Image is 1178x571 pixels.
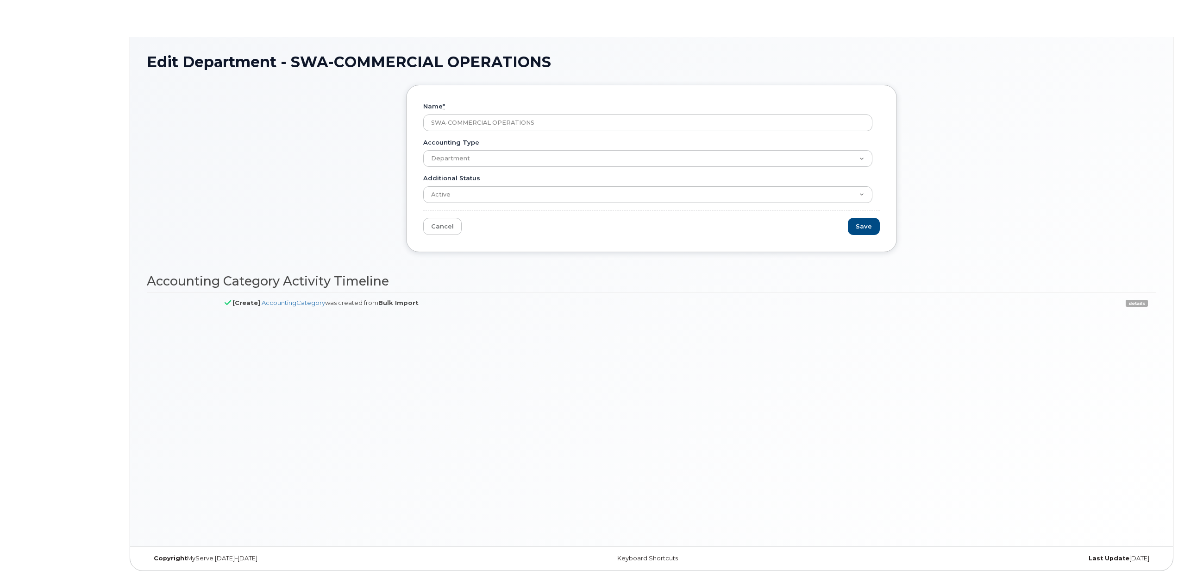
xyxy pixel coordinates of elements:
[423,218,462,235] a: Cancel
[147,555,483,562] div: MyServe [DATE]–[DATE]
[147,274,1156,288] h2: Accounting Category Activity Timeline
[378,299,419,306] strong: Bulk Import
[423,174,480,183] label: Additional Status
[216,292,1010,313] td: was created from
[147,54,1156,70] h1: Edit Department - SWA-COMMERCIAL OPERATIONS
[1089,555,1129,562] strong: Last Update
[232,299,260,306] strong: [Create]
[848,218,880,235] input: Save
[154,555,187,562] strong: Copyright
[423,102,445,111] label: Name
[820,555,1156,562] div: [DATE]
[1126,300,1148,307] a: details
[617,555,678,562] a: Keyboard Shortcuts
[262,299,325,306] a: AccountingCategory
[443,102,445,110] abbr: required
[423,138,479,147] label: Accounting Type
